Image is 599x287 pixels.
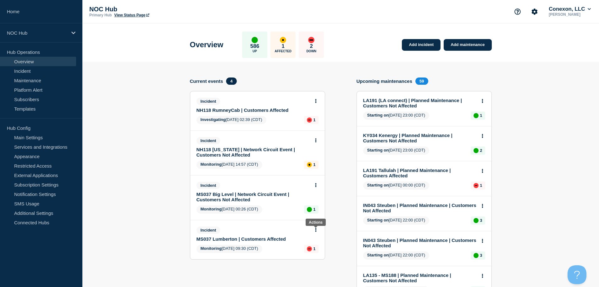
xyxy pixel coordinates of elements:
div: affected [307,162,312,167]
div: up [474,253,479,258]
a: MS037 Lumberton | Customers Affected [197,236,310,242]
span: Starting on [367,218,389,222]
p: Affected [275,49,291,53]
button: Conexon, LLC [547,6,592,12]
p: 1 [480,113,482,118]
a: MS037 Big Level | Network Circuit Event | Customers Not Affected [197,192,310,202]
a: IN043 Steuben | Planned Maintenance | Customers Not Affected [363,203,477,213]
h1: Overview [190,40,224,49]
span: Monitoring [201,246,222,251]
span: Incident [197,182,220,189]
p: 2 [480,148,482,153]
a: NH118 [US_STATE] | Network Circuit Event | Customers Not Affected [197,147,310,158]
p: Primary Hub [89,13,112,17]
span: [DATE] 22:00 (CDT) [363,216,430,225]
p: 586 [250,43,259,49]
a: NH118 RumneyCab | Customers Affected [197,107,310,113]
button: Account settings [528,5,541,18]
div: up [474,113,479,118]
span: Incident [197,98,220,105]
h4: Upcoming maintenances [357,78,413,84]
div: up [307,207,312,212]
span: Monitoring [201,162,222,167]
span: [DATE] 23:00 (CDT) [363,112,430,120]
span: Starting on [367,148,389,152]
p: 2 [310,43,313,49]
span: Investigating [201,117,226,122]
a: Add maintenance [444,39,491,51]
p: 1 [282,43,285,49]
div: down [307,246,312,251]
a: LA135 - MS188 | Planned Maintenance | Customers Not Affected [363,273,477,283]
p: Down [306,49,316,53]
p: 1 [313,246,315,251]
span: [DATE] 14:57 (CDT) [197,161,262,169]
span: [DATE] 22:00 (CDT) [363,251,430,260]
div: up [252,37,258,43]
span: 59 [415,77,428,85]
span: [DATE] 23:00 (CDT) [363,146,430,155]
a: KY034 Kenergy | Planned Maintenance | Customers Not Affected [363,133,477,143]
p: 1 [313,207,315,212]
a: LA191 Tallulah | Planned Maintenance | Customers Affected [363,168,477,178]
p: 3 [480,218,482,223]
span: [DATE] 00:00 (CDT) [363,181,430,190]
p: NOC Hub [89,6,215,13]
span: Incident [197,227,220,234]
span: [DATE] 09:30 (CDT) [197,245,262,253]
iframe: Help Scout Beacon - Open [568,265,586,284]
span: Monitoring [201,207,222,211]
span: Starting on [367,113,389,118]
a: View Status Page [114,13,149,17]
a: Add incident [402,39,441,51]
span: Starting on [367,253,389,257]
div: down [474,183,479,188]
p: NOC Hub [7,30,67,36]
a: IN043 Steuben | Planned Maintenance | Customers Not Affected [363,238,477,248]
p: 3 [480,253,482,258]
div: Actions [309,220,323,225]
span: Incident [197,137,220,144]
div: up [474,218,479,223]
button: Support [511,5,524,18]
p: 1 [480,183,482,188]
p: [PERSON_NAME] [547,12,592,17]
p: Up [252,49,257,53]
span: Starting on [367,183,389,187]
div: down [307,118,312,123]
span: 4 [226,77,236,85]
h4: Current events [190,78,223,84]
span: [DATE] 00:26 (CDT) [197,205,262,214]
p: 1 [313,118,315,122]
div: down [308,37,314,43]
div: up [474,148,479,153]
a: LA191 (LA connect) | Planned Maintenance | Customers Not Affected [363,98,477,108]
p: 1 [313,162,315,167]
div: affected [280,37,286,43]
span: [DATE] 02:39 (CDT) [197,116,266,124]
